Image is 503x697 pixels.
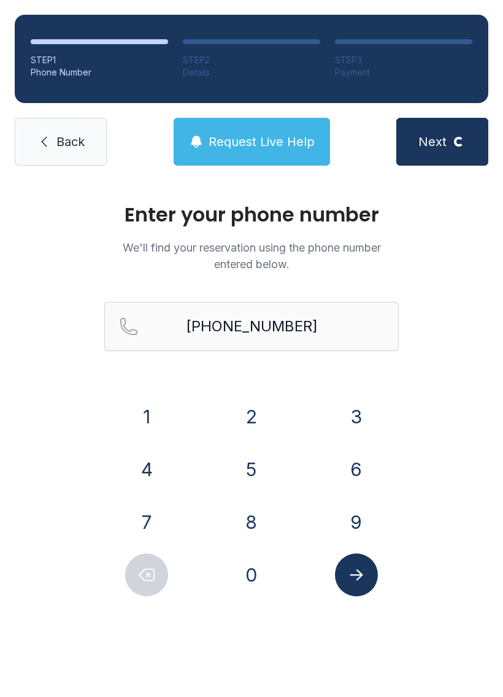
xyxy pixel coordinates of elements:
[183,54,320,66] div: STEP 2
[230,448,273,491] button: 5
[335,501,378,544] button: 9
[335,448,378,491] button: 6
[230,553,273,596] button: 0
[104,205,399,225] h1: Enter your phone number
[335,54,472,66] div: STEP 3
[104,302,399,351] input: Reservation phone number
[56,133,85,150] span: Back
[209,133,315,150] span: Request Live Help
[125,448,168,491] button: 4
[31,66,168,79] div: Phone Number
[104,239,399,272] p: We'll find your reservation using the phone number entered below.
[418,133,447,150] span: Next
[31,54,168,66] div: STEP 1
[125,395,168,438] button: 1
[183,66,320,79] div: Details
[335,553,378,596] button: Submit lookup form
[125,501,168,544] button: 7
[335,66,472,79] div: Payment
[230,395,273,438] button: 2
[230,501,273,544] button: 8
[335,395,378,438] button: 3
[125,553,168,596] button: Delete number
